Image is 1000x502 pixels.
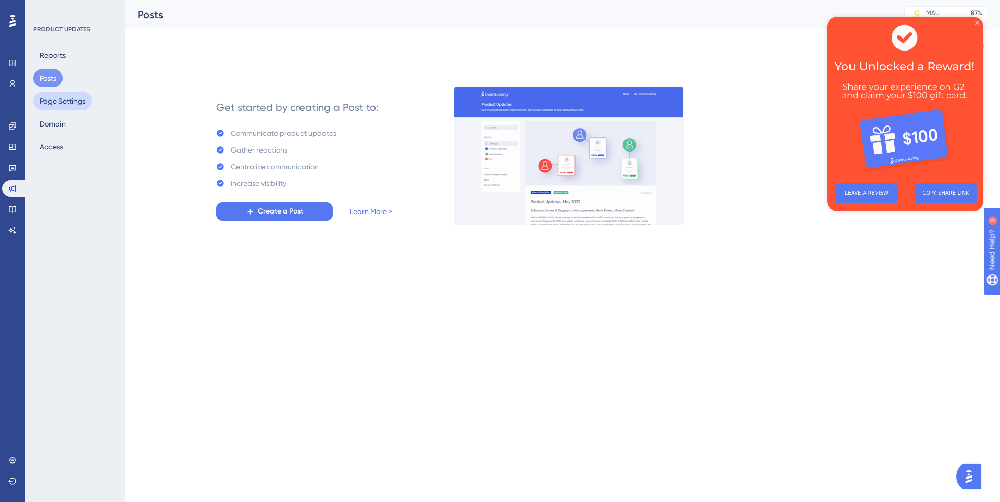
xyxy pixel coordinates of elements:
div: Get started by creating a Post to: [216,100,379,115]
span: Need Help? [24,3,65,15]
button: Posts [33,69,63,87]
div: Increase visibility [231,177,286,190]
button: Domain [33,115,72,133]
img: 253145e29d1258e126a18a92d52e03bb.gif [454,87,684,225]
button: LEAVE A REVIEW [8,167,71,186]
div: Close Preview [148,4,152,8]
span: Create a Post [258,205,303,218]
button: COPY SHARE LINK [87,167,150,186]
button: Page Settings [33,92,92,110]
div: 87 % [971,9,982,17]
button: Create a Post [216,202,333,221]
div: 3 [72,5,76,14]
button: Reports [33,46,72,65]
iframe: UserGuiding AI Assistant Launcher [956,461,988,492]
div: Communicate product updates [231,127,336,140]
div: PRODUCT UPDATES [33,25,90,33]
div: MAU [926,9,940,17]
div: Posts [137,7,878,22]
div: Gather reactions [231,144,287,156]
div: Centralize communication [231,160,319,173]
button: Access [33,137,69,156]
a: Learn More > [349,205,392,218]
